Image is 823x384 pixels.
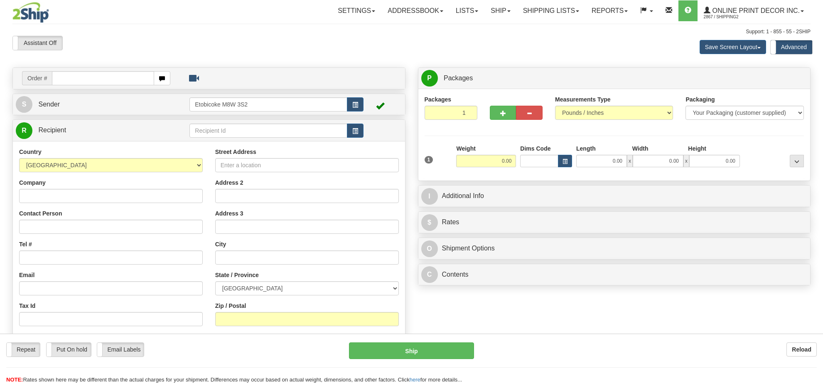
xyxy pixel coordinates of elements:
[804,149,822,234] iframe: chat widget
[517,0,585,21] a: Shipping lists
[97,343,143,356] label: Email Labels
[16,96,32,113] span: S
[19,209,62,218] label: Contact Person
[349,342,474,359] button: Ship
[19,302,35,310] label: Tax Id
[771,40,812,54] label: Advanced
[555,95,611,104] label: Measurements Type
[19,148,42,156] label: Country
[215,302,246,310] label: Zip / Postal
[421,70,438,87] span: P
[425,95,452,104] label: Packages
[421,266,438,283] span: C
[585,0,634,21] a: Reports
[627,155,633,167] span: x
[19,271,34,279] label: Email
[685,95,715,104] label: Packaging
[38,101,60,108] span: Sender
[16,122,170,139] a: R Recipient
[12,28,811,35] div: Support: 1 - 855 - 55 - 2SHIP
[484,0,516,21] a: Ship
[421,214,808,231] a: $Rates
[421,188,808,205] a: IAdditional Info
[215,240,226,248] label: City
[421,188,438,205] span: I
[16,122,32,139] span: R
[450,0,484,21] a: Lists
[215,158,399,172] input: Enter a location
[19,332,50,341] label: Residential
[215,271,259,279] label: State / Province
[710,7,800,14] span: Online Print Decor Inc.
[410,377,420,383] a: here
[456,144,475,153] label: Weight
[381,0,450,21] a: Addressbook
[47,343,91,356] label: Put On hold
[421,266,808,283] a: CContents
[683,155,689,167] span: x
[700,40,766,54] button: Save Screen Layout
[19,178,46,187] label: Company
[13,36,62,50] label: Assistant Off
[792,346,811,353] b: Reload
[421,240,808,257] a: OShipment Options
[215,148,256,156] label: Street Address
[313,332,399,349] label: Save / Update in Address Book
[215,178,243,187] label: Address 2
[215,209,243,218] label: Address 3
[576,144,596,153] label: Length
[7,343,40,356] label: Repeat
[332,0,381,21] a: Settings
[704,13,766,21] span: 2867 / Shipping2
[12,2,49,23] img: logo2867.jpg
[38,126,66,134] span: Recipient
[520,144,550,153] label: Dims Code
[632,144,649,153] label: Width
[22,71,52,85] span: Order #
[6,377,23,383] span: NOTE:
[698,0,810,21] a: Online Print Decor Inc. 2867 / Shipping2
[421,214,438,231] span: $
[444,74,473,82] span: Packages
[786,342,817,357] button: Reload
[189,124,347,138] input: Recipient Id
[421,240,438,257] span: O
[16,96,189,113] a: S Sender
[790,155,804,167] div: ...
[19,240,32,248] label: Tel #
[421,70,808,87] a: P Packages
[688,144,706,153] label: Height
[215,332,256,341] label: Recipient Type
[189,97,347,111] input: Sender Id
[425,156,433,164] span: 1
